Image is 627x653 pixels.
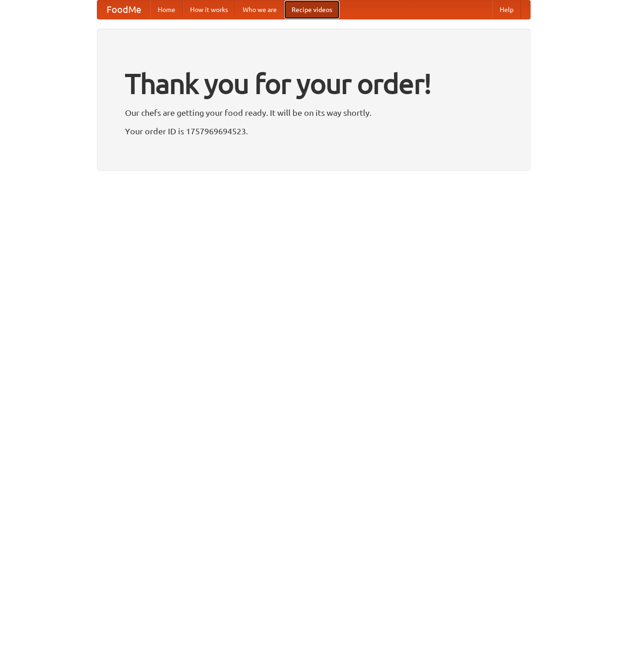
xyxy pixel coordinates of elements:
[183,0,235,19] a: How it works
[125,61,502,106] h1: Thank you for your order!
[235,0,284,19] a: Who we are
[492,0,521,19] a: Help
[125,124,502,138] p: Your order ID is 1757969694523.
[284,0,340,19] a: Recipe videos
[150,0,183,19] a: Home
[97,0,150,19] a: FoodMe
[125,106,502,120] p: Our chefs are getting your food ready. It will be on its way shortly.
